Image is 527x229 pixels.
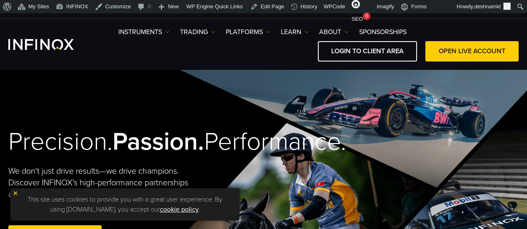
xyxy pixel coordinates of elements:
span: deshnamkt [474,3,501,10]
p: We don't just drive results—we drive champions. Discover INFINOX’s high-performance partnerships ... [8,165,192,200]
a: LOGIN TO CLIENT AREA [318,41,417,62]
img: yellow close icon [12,190,18,196]
a: PLATFORMS [226,27,270,37]
a: Learn [281,27,309,37]
a: cookie policy [160,205,199,214]
a: ABOUT [319,27,349,37]
p: This site uses cookies to provide you with a great user experience. By using [DOMAIN_NAME], you a... [15,192,235,217]
span: SEO [352,16,363,22]
a: SPONSORSHIPS [359,27,407,37]
a: TRADING [180,27,215,37]
strong: Passion. [112,127,204,157]
a: Instruments [118,27,170,37]
a: OPEN LIVE ACCOUNT [425,41,519,62]
a: INFINOX Logo [8,39,93,50]
div: 8 [363,12,370,20]
h2: Precision. Performance. [8,127,238,157]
